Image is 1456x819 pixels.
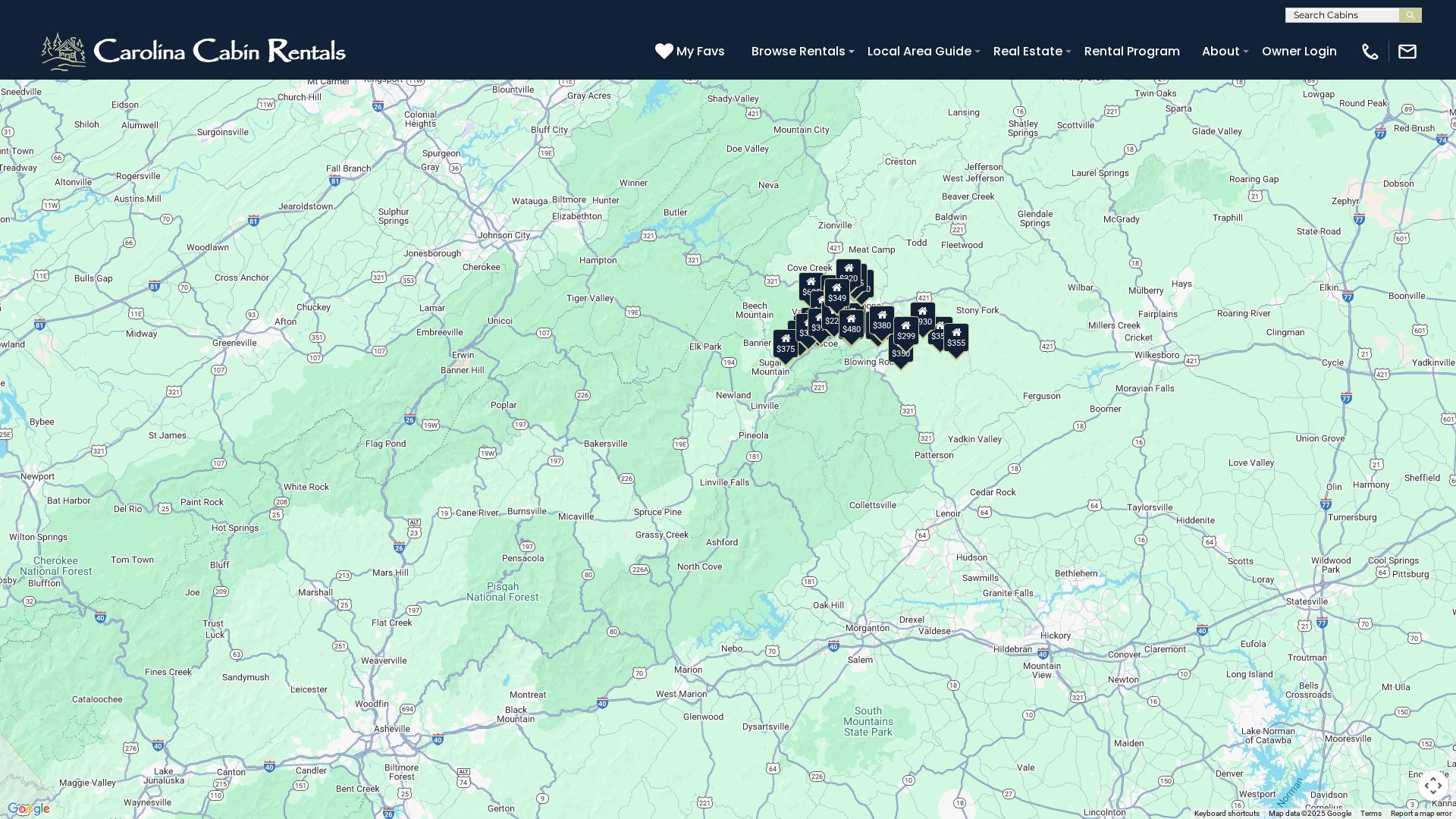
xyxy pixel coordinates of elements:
a: Real Estate [986,38,1070,64]
a: Browse Rentals [744,38,853,64]
a: Rental Program [1077,38,1188,64]
img: phone-regular-white.png [1360,41,1381,62]
a: About [1194,38,1247,64]
a: My Favs [655,42,729,61]
span: My Favs [676,42,725,61]
img: White-1-2.png [38,29,353,74]
a: Local Area Guide [860,38,979,64]
img: mail-regular-white.png [1397,41,1418,62]
a: Owner Login [1254,38,1345,64]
